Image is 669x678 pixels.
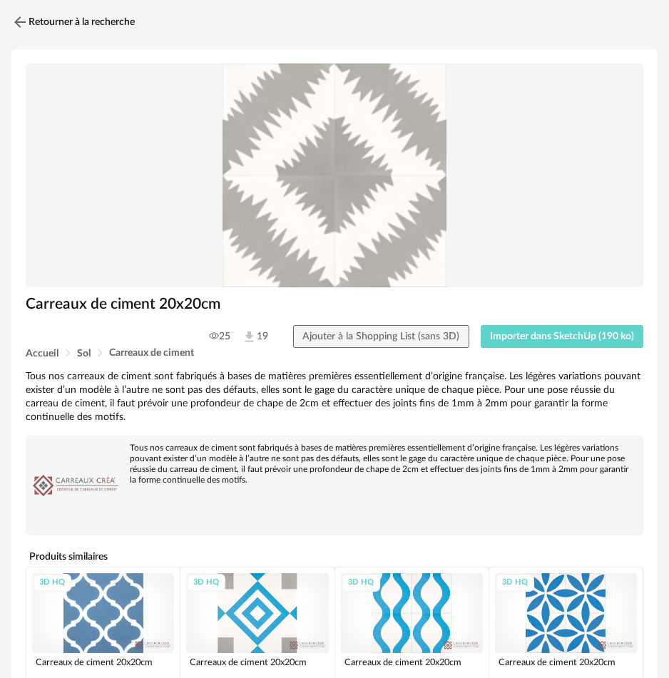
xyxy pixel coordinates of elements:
[33,443,118,528] img: brand logo
[26,370,643,424] div: Tous nos carreaux de ciment sont fabriqués à bases de matières premières essentiellement d’origin...
[481,325,644,348] button: Importer dans SketchUp (190 ko)
[26,348,643,359] div: Breadcrumb
[496,574,534,592] div: 3D HQ
[33,574,71,592] div: 3D HQ
[342,574,380,592] div: 3D HQ
[242,329,268,344] span: 19
[11,6,135,38] a: Retourner à la recherche
[109,348,194,358] span: Carreaux de ciment
[26,349,58,359] span: Accueil
[26,63,643,287] img: Product pack shot
[293,325,469,348] button: Ajouter à la Shopping List (sans 3D)
[242,329,257,344] img: Téléchargements
[490,332,634,341] span: Importer dans SketchUp (190 ko)
[302,332,459,341] span: Ajouter à la Shopping List (sans 3D)
[187,574,225,592] div: 3D HQ
[77,349,91,359] span: Sol
[11,14,29,31] img: svg+xml;base64,PHN2ZyB3aWR0aD0iMjQiIGhlaWdodD0iMjQiIHZpZXdCb3g9IjAgMCAyNCAyNCIgZmlsbD0ibm9uZSIgeG...
[209,330,230,343] span: 25
[26,547,643,567] h4: Produits similaires
[26,294,643,314] h1: Carreaux de ciment 20x20cm
[33,443,636,486] div: Tous nos carreaux de ciment sont fabriqués à bases de matières premières essentiellement d’origin...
